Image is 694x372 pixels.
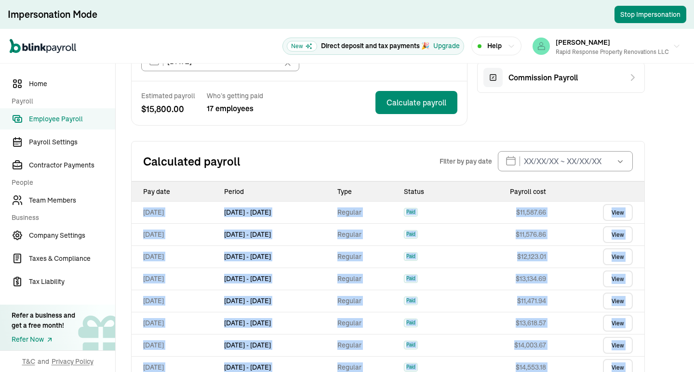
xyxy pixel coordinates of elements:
[458,182,550,201] th: Payroll cost
[471,37,521,55] button: Help
[404,252,418,261] span: Paid
[12,178,109,188] span: People
[404,274,418,283] span: Paid
[404,230,418,239] span: Paid
[12,96,109,106] span: Payroll
[52,357,93,366] span: Privacy Policy
[603,226,633,243] a: View
[404,363,418,372] span: Paid
[132,268,220,290] td: [DATE]
[404,341,418,349] span: Paid
[132,182,220,201] th: Pay date
[516,274,546,283] span: $ 13,134.69
[29,277,115,287] span: Tax Liability
[508,72,578,83] span: Commission Payroll
[603,248,633,265] a: View
[334,268,400,290] td: Regular
[220,334,334,356] td: [DATE] - [DATE]
[556,38,610,47] span: [PERSON_NAME]
[29,231,115,241] span: Company Settings
[516,319,546,327] span: $ 13,618.57
[404,319,418,327] span: Paid
[334,290,400,312] td: Regular
[498,151,633,171] input: XX/XX/XX ~ XX/XX/XX
[132,223,220,245] td: [DATE]
[516,363,546,372] span: $ 14,553.18
[29,160,115,170] span: Contractor Payments
[207,103,263,114] span: 17 employees
[516,208,546,217] span: $ 11,587.66
[517,296,546,305] span: $ 11,471.94
[534,268,694,372] iframe: Chat Widget
[12,310,75,331] div: Refer a business and get a free month!
[334,201,400,223] td: Regular
[220,290,334,312] td: [DATE] - [DATE]
[404,208,418,217] span: Paid
[334,245,400,268] td: Regular
[556,48,669,56] div: Rapid Response Property Renovations LLC
[334,182,400,201] th: Type
[29,254,115,264] span: Taxes & Compliance
[433,41,460,51] button: Upgrade
[287,41,317,51] span: New
[220,268,334,290] td: [DATE] - [DATE]
[141,91,195,101] span: Estimated payroll
[514,341,546,349] span: $ 14,003.67
[517,252,546,261] span: $ 12,123.01
[334,312,400,334] td: Regular
[487,41,502,51] span: Help
[220,201,334,223] td: [DATE] - [DATE]
[29,195,115,205] span: Team Members
[12,334,75,345] a: Refer Now
[29,114,115,124] span: Employee Payroll
[529,34,684,58] button: [PERSON_NAME]Rapid Response Property Renovations LLC
[220,223,334,245] td: [DATE] - [DATE]
[321,41,429,51] p: Direct deposit and tax payments 🎉
[132,290,220,312] td: [DATE]
[132,201,220,223] td: [DATE]
[603,204,633,221] a: View
[400,182,458,201] th: Status
[220,182,334,201] th: Period
[132,245,220,268] td: [DATE]
[375,91,457,114] button: Calculate payroll
[29,137,115,147] span: Payroll Settings
[334,223,400,245] td: Regular
[207,91,263,101] span: Who’s getting paid
[220,245,334,268] td: [DATE] - [DATE]
[22,357,35,366] span: T&C
[143,154,440,169] h2: Calculated payroll
[8,8,97,21] div: Impersonation Mode
[132,312,220,334] td: [DATE]
[614,6,686,23] button: Stop Impersonation
[220,312,334,334] td: [DATE] - [DATE]
[29,79,115,89] span: Home
[10,32,76,60] nav: Global
[12,213,109,223] span: Business
[132,334,220,356] td: [DATE]
[440,156,492,166] span: Filter by pay date
[516,230,546,239] span: $ 11,576.86
[141,103,195,115] span: $ 15,800.00
[334,334,400,356] td: Regular
[404,296,418,305] span: Paid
